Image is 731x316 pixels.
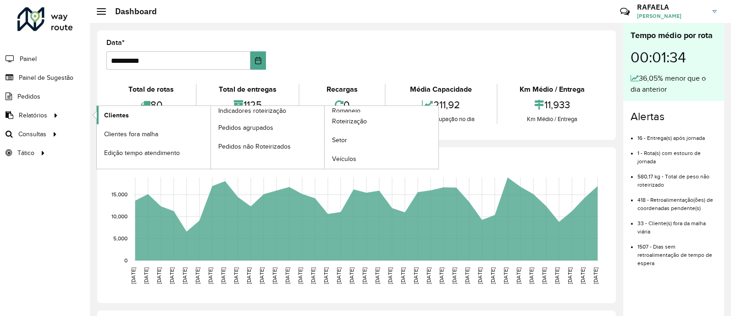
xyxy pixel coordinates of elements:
[332,116,367,126] span: Roteirização
[500,115,604,124] div: Km Médio / Entrega
[637,127,717,142] li: 16 - Entrega(s) após jornada
[20,54,37,64] span: Painel
[637,3,706,11] h3: RAFAELA
[332,135,347,145] span: Setor
[284,267,290,284] text: [DATE]
[388,95,494,115] div: 211,92
[388,84,494,95] div: Média Capacidade
[211,118,325,137] a: Pedidos agrupados
[490,267,496,284] text: [DATE]
[413,267,419,284] text: [DATE]
[111,214,127,220] text: 10,000
[426,267,432,284] text: [DATE]
[218,142,291,151] span: Pedidos não Roteirizados
[302,95,382,115] div: 0
[218,106,286,116] span: Indicadores roteirização
[374,267,380,284] text: [DATE]
[199,95,296,115] div: 1125
[182,267,188,284] text: [DATE]
[593,267,598,284] text: [DATE]
[109,95,194,115] div: 80
[259,267,265,284] text: [DATE]
[332,106,360,116] span: Romaneio
[451,267,457,284] text: [DATE]
[17,92,40,101] span: Pedidos
[124,257,127,263] text: 0
[220,267,226,284] text: [DATE]
[631,73,717,95] div: 36,05% menor que o dia anterior
[325,112,438,131] a: Roteirização
[567,267,573,284] text: [DATE]
[113,235,127,241] text: 5,000
[211,106,439,169] a: Romaneio
[106,6,157,17] h2: Dashboard
[349,267,354,284] text: [DATE]
[500,95,604,115] div: 11,933
[500,84,604,95] div: Km Médio / Entrega
[194,267,200,284] text: [DATE]
[130,267,136,284] text: [DATE]
[104,129,158,139] span: Clientes fora malha
[615,2,635,22] a: Contato Rápido
[233,267,239,284] text: [DATE]
[477,267,483,284] text: [DATE]
[637,236,717,267] li: 1507 - Dias sem retroalimentação de tempo de espera
[211,137,325,155] a: Pedidos não Roteirizados
[207,267,213,284] text: [DATE]
[631,110,717,123] h4: Alertas
[250,51,266,70] button: Choose Date
[19,111,47,120] span: Relatórios
[97,125,210,143] a: Clientes fora malha
[271,267,277,284] text: [DATE]
[325,150,438,168] a: Veículos
[302,84,382,95] div: Recargas
[246,267,252,284] text: [DATE]
[297,267,303,284] text: [DATE]
[323,267,329,284] text: [DATE]
[19,73,73,83] span: Painel de Sugestão
[361,267,367,284] text: [DATE]
[109,84,194,95] div: Total de rotas
[106,37,125,48] label: Data
[503,267,509,284] text: [DATE]
[554,267,560,284] text: [DATE]
[199,84,296,95] div: Total de entregas
[97,144,210,162] a: Edição tempo atendimento
[637,166,717,189] li: 580,17 kg - Total de peso não roteirizado
[156,267,162,284] text: [DATE]
[97,106,325,169] a: Indicadores roteirização
[528,267,534,284] text: [DATE]
[310,267,316,284] text: [DATE]
[637,12,706,20] span: [PERSON_NAME]
[515,267,521,284] text: [DATE]
[143,267,149,284] text: [DATE]
[332,154,356,164] span: Veículos
[637,212,717,236] li: 33 - Cliente(s) fora da malha viária
[637,142,717,166] li: 1 - Rota(s) com estouro de jornada
[17,148,34,158] span: Tático
[336,267,342,284] text: [DATE]
[104,148,180,158] span: Edição tempo atendimento
[97,106,210,124] a: Clientes
[541,267,547,284] text: [DATE]
[631,29,717,42] div: Tempo médio por rota
[400,267,406,284] text: [DATE]
[464,267,470,284] text: [DATE]
[169,267,175,284] text: [DATE]
[438,267,444,284] text: [DATE]
[580,267,586,284] text: [DATE]
[631,42,717,73] div: 00:01:34
[111,192,127,198] text: 15,000
[18,129,46,139] span: Consultas
[637,189,717,212] li: 418 - Retroalimentação(ões) de coordenadas pendente(s)
[218,123,273,133] span: Pedidos agrupados
[387,267,393,284] text: [DATE]
[388,115,494,124] div: Média de ocupação no dia
[325,131,438,150] a: Setor
[104,111,129,120] span: Clientes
